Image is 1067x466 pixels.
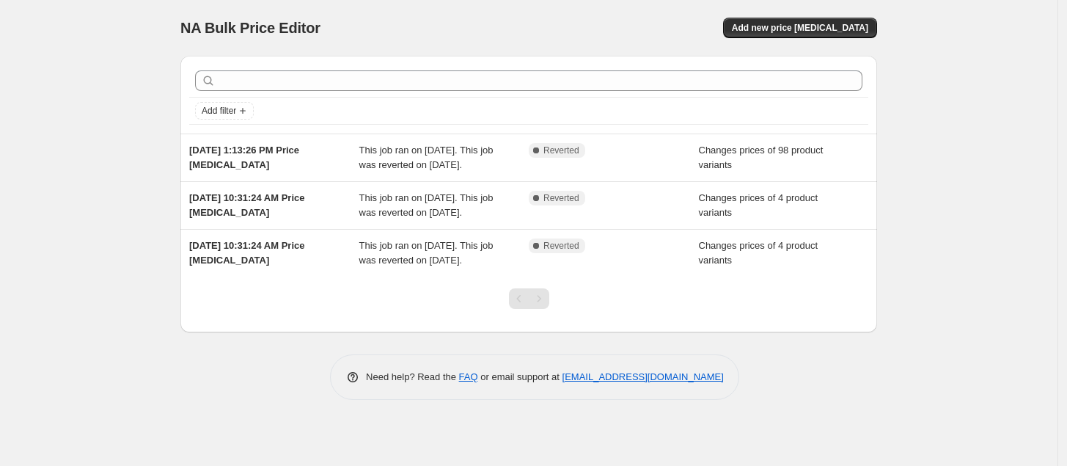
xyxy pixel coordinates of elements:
span: [DATE] 10:31:24 AM Price [MEDICAL_DATA] [189,240,305,266]
button: Add new price [MEDICAL_DATA] [723,18,877,38]
span: Reverted [543,145,579,156]
span: Need help? Read the [366,371,459,382]
span: This job ran on [DATE]. This job was reverted on [DATE]. [359,192,494,218]
span: NA Bulk Price Editor [180,20,320,36]
span: [DATE] 1:13:26 PM Price [MEDICAL_DATA] [189,145,299,170]
button: Add filter [195,102,254,120]
span: Reverted [543,192,579,204]
span: Add filter [202,105,236,117]
span: This job ran on [DATE]. This job was reverted on [DATE]. [359,240,494,266]
a: FAQ [459,371,478,382]
span: Add new price [MEDICAL_DATA] [732,22,868,34]
span: or email support at [478,371,562,382]
nav: Pagination [509,288,549,309]
span: Reverted [543,240,579,252]
span: [DATE] 10:31:24 AM Price [MEDICAL_DATA] [189,192,305,218]
span: Changes prices of 98 product variants [699,145,824,170]
span: Changes prices of 4 product variants [699,192,818,218]
a: [EMAIL_ADDRESS][DOMAIN_NAME] [562,371,724,382]
span: Changes prices of 4 product variants [699,240,818,266]
span: This job ran on [DATE]. This job was reverted on [DATE]. [359,145,494,170]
